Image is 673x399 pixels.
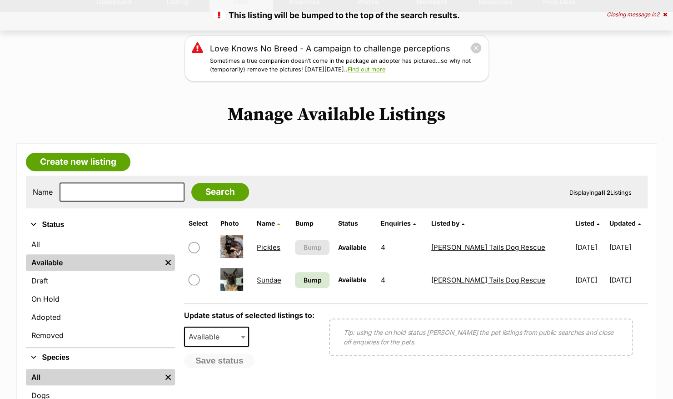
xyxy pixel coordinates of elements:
div: Status [26,234,175,347]
span: Available [184,327,249,347]
a: Bump [295,272,329,288]
td: 4 [377,264,427,296]
a: [PERSON_NAME] Tails Dog Rescue [431,243,545,252]
label: Update status of selected listings to: [184,311,314,320]
a: Adopted [26,309,175,325]
a: Name [257,219,280,227]
td: 4 [377,232,427,263]
a: Listed [575,219,599,227]
span: Listed [575,219,594,227]
a: Find out more [348,66,385,73]
span: Available [338,243,366,251]
span: Bump [303,275,321,285]
a: Create new listing [26,153,130,171]
span: 2 [656,11,659,18]
th: Status [334,216,376,231]
a: All [26,369,161,385]
a: Updated [609,219,641,227]
a: Sundae [257,276,281,284]
span: Bump [303,242,321,252]
td: [DATE] [572,232,608,263]
div: Closing message in [607,11,667,18]
a: Listed by [431,219,464,227]
span: translation missing: en.admin.listings.index.attributes.enquiries [380,219,410,227]
a: Available [26,254,161,271]
th: Select [185,216,216,231]
a: Remove filter [161,369,175,385]
span: Name [257,219,275,227]
a: Enquiries [380,219,415,227]
a: Draft [26,273,175,289]
p: This listing will be bumped to the top of the search results. [9,9,664,21]
a: Pickles [257,243,280,252]
strong: all 2 [598,189,610,196]
span: Available [338,276,366,283]
button: Status [26,219,175,231]
span: Listed by [431,219,459,227]
button: Bump [295,240,329,255]
td: [DATE] [609,232,646,263]
p: Tip: using the on hold status [PERSON_NAME] the pet listings from public searches and close off e... [344,328,618,347]
th: Bump [291,216,333,231]
label: Name [33,188,53,196]
a: Removed [26,327,175,343]
td: [DATE] [609,264,646,296]
span: Updated [609,219,636,227]
button: Species [26,352,175,364]
span: Displaying Listings [569,189,632,196]
td: [DATE] [572,264,608,296]
button: close [470,42,482,54]
p: Sometimes a true companion doesn’t come in the package an adopter has pictured…so why not (tempor... [210,57,482,74]
a: [PERSON_NAME] Tails Dog Rescue [431,276,545,284]
a: On Hold [26,291,175,307]
input: Search [191,183,249,201]
th: Photo [217,216,252,231]
span: Available [185,330,229,343]
a: All [26,236,175,253]
button: Save status [184,354,255,368]
a: Remove filter [161,254,175,271]
a: Love Knows No Breed - A campaign to challenge perceptions [210,42,450,55]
